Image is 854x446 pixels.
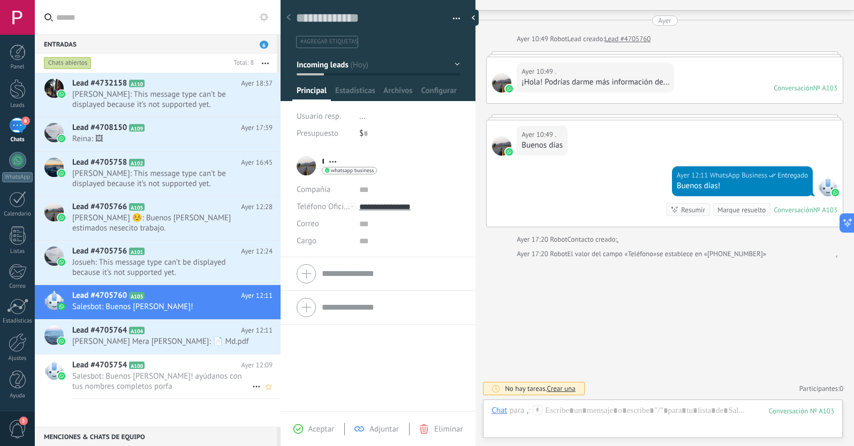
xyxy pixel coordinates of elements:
span: Josueh: This message type can’t be displayed because it’s not supported yet. [72,257,252,278]
span: WhatsApp Business [818,177,837,196]
span: Ayer 17:39 [241,122,273,133]
span: : [528,405,530,416]
div: Calendario [2,211,33,218]
span: Correo [297,219,319,229]
img: waba.svg [58,90,65,98]
div: Presupuesto [297,125,351,142]
span: Reina: 🖼 [72,134,252,144]
span: Eliminar [434,424,463,434]
div: Listas [2,248,33,255]
a: . [836,249,837,259]
span: El valor del campo «Teléfono» [568,249,657,259]
div: Estadísticas [2,318,33,325]
a: Lead #4705766 A105 Ayer 12:28 [PERSON_NAME] ☺️: Buenos [PERSON_NAME] estimados nesecito trabajo. [35,196,281,240]
span: A100 [129,362,145,369]
a: Lead #4705760 A103 Ayer 12:11 Salesbot: Buenos [PERSON_NAME]! [35,285,281,319]
span: Lead #4705766 [72,202,127,212]
span: . [555,66,556,77]
span: Principal [297,86,327,101]
div: Contacto creado: [568,234,617,245]
span: Crear una [547,384,576,393]
div: Compañía [297,181,351,198]
div: Ajustes [2,355,33,362]
span: A110 [129,80,145,87]
span: . [492,73,511,93]
a: Lead #4705764 A104 Ayer 12:11 [PERSON_NAME] Mera [PERSON_NAME]: 📄 Md.pdf [35,320,281,354]
button: Correo [297,215,319,232]
span: Salesbot: Buenos [PERSON_NAME]! ayúdanos con tus nombres completos porfa [72,371,252,391]
div: WhatsApp [2,172,33,182]
div: Buenos días! [677,181,808,191]
span: Lead #4705754 [72,360,127,371]
span: whatsapp business [331,168,374,173]
div: Ayer [659,16,671,26]
div: Ayer 17:20 [517,249,550,259]
span: Estadísticas [335,86,375,101]
img: waba.svg [58,258,65,266]
button: Teléfono Oficina [297,198,351,215]
span: Ayer 12:11 [241,325,273,336]
div: Ayer 10:49 [522,66,555,77]
span: 3 [19,417,28,425]
span: A101 [129,248,145,255]
div: № A103 [813,205,837,214]
span: [PERSON_NAME]: This message type can’t be displayed because it’s not supported yet. [72,168,252,189]
img: waba.svg [58,214,65,221]
div: Total: 8 [230,58,254,68]
span: Lead #4732158 [72,78,127,89]
span: Ayer 12:11 [241,290,273,301]
div: Chats abiertos [44,57,92,70]
div: Resumir [681,205,705,215]
div: ¡Hola! Podrías darme más información de... [522,77,669,88]
span: Usuario resp. [297,111,341,121]
span: [PERSON_NAME] Mera [PERSON_NAME]: 📄 Md.pdf [72,336,252,347]
span: Robot [550,235,567,244]
span: Ayer 12:28 [241,202,273,212]
div: Ayuda [2,393,33,399]
div: Buenos días [522,140,563,151]
span: Aceptar [308,424,334,434]
a: Lead #4732158 A110 Ayer 18:37 [PERSON_NAME]: This message type can’t be displayed because it’s no... [35,73,281,117]
span: Ayer 16:45 [241,157,273,168]
a: Lead #4705754 A100 Ayer 12:09 Salesbot: Buenos [PERSON_NAME]! ayúdanos con tus nombres completos ... [35,355,281,398]
a: . [617,234,618,245]
span: . [555,129,556,140]
img: waba.svg [832,189,839,196]
span: Lead #4705756 [72,246,127,257]
div: Ayer 10:49 [517,34,550,44]
a: Participantes:0 [799,384,843,393]
span: Cargo [297,237,316,245]
a: Lead #4705758 A102 Ayer 16:45 [PERSON_NAME]: This message type can’t be displayed because it’s no... [35,152,281,196]
span: Teléfono Oficina [297,202,352,212]
span: Lead #4705764 [72,325,127,336]
div: Ocultar [468,10,479,26]
div: Marque resuelto [717,205,766,215]
span: #agregar etiquetas [300,38,358,45]
span: se establece en «[PHONE_NUMBER]» [656,249,766,259]
img: waba.svg [58,303,65,310]
div: Menciones & Chats de equipo [35,427,277,446]
div: $ [359,125,460,142]
div: Conversación [774,205,813,214]
div: Conversación [774,83,813,93]
div: No hay tareas. [505,384,576,393]
span: A103 [129,292,145,299]
div: Leads [2,102,33,109]
span: para [509,405,524,416]
div: Ayer 17:20 [517,234,550,245]
span: [PERSON_NAME] ☺️: Buenos [PERSON_NAME] estimados nesecito trabajo. [72,213,252,233]
a: Lead #4705760 [604,34,651,44]
span: Adjuntar [369,424,399,434]
span: Configurar [421,86,457,101]
span: Presupuesto [297,128,338,139]
img: waba.svg [58,372,65,380]
div: Correo [2,283,33,290]
span: 6 [260,41,268,49]
div: . [527,405,528,415]
img: waba.svg [58,170,65,177]
div: Entradas [35,34,277,53]
span: Ayer 18:37 [241,78,273,89]
a: Lead #4708150 A109 Ayer 17:39 Reina: 🖼 [35,117,281,151]
img: waba.svg [58,135,65,142]
span: Entregado [777,170,808,181]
